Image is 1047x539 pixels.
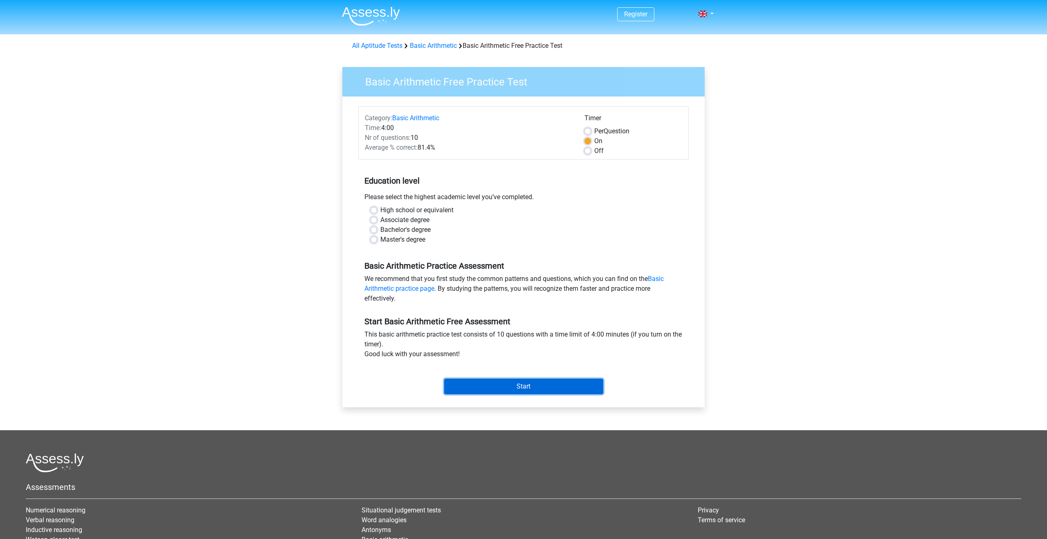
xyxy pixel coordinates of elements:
[380,205,454,215] label: High school or equivalent
[380,215,429,225] label: Associate degree
[349,41,698,51] div: Basic Arithmetic Free Practice Test
[342,7,400,26] img: Assessly
[365,134,411,141] span: Nr of questions:
[624,10,647,18] a: Register
[594,126,629,136] label: Question
[410,42,457,49] a: Basic Arithmetic
[26,506,85,514] a: Numerical reasoning
[380,235,425,245] label: Master's degree
[358,274,689,307] div: We recommend that you first study the common patterns and questions, which you can find on the . ...
[698,506,719,514] a: Privacy
[364,173,683,189] h5: Education level
[359,143,578,153] div: 81.4%
[584,113,682,126] div: Timer
[365,124,381,132] span: Time:
[26,482,1021,492] h5: Assessments
[26,453,84,472] img: Assessly logo
[594,136,602,146] label: On
[392,114,439,122] a: Basic Arithmetic
[359,133,578,143] div: 10
[362,516,407,524] a: Word analogies
[358,192,689,205] div: Please select the highest academic level you’ve completed.
[362,506,441,514] a: Situational judgement tests
[365,144,418,151] span: Average % correct:
[362,526,391,534] a: Antonyms
[359,123,578,133] div: 4:00
[26,526,82,534] a: Inductive reasoning
[594,146,604,156] label: Off
[26,516,74,524] a: Verbal reasoning
[352,42,402,49] a: All Aptitude Tests
[364,261,683,271] h5: Basic Arithmetic Practice Assessment
[380,225,431,235] label: Bachelor's degree
[358,330,689,362] div: This basic arithmetic practice test consists of 10 questions with a time limit of 4:00 minutes (i...
[365,114,392,122] span: Category:
[444,379,603,394] input: Start
[698,516,745,524] a: Terms of service
[364,317,683,326] h5: Start Basic Arithmetic Free Assessment
[594,127,604,135] span: Per
[355,72,699,88] h3: Basic Arithmetic Free Practice Test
